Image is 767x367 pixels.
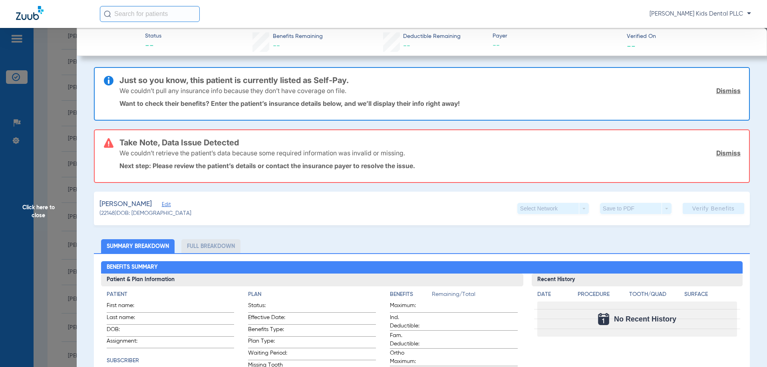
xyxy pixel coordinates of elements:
h4: Subscriber [107,357,234,365]
span: Verified On [627,32,754,41]
span: Status [145,32,161,40]
span: DOB: [107,325,146,336]
span: Maximum: [390,302,429,312]
span: [PERSON_NAME] Kids Dental PLLC [650,10,751,18]
li: Summary Breakdown [101,239,175,253]
span: Waiting Period: [248,349,287,360]
span: Payer [493,32,620,40]
a: Dismiss [716,149,741,157]
app-breakdown-title: Benefits [390,290,432,302]
p: We couldn’t retrieve the patient’s data because some required information was invalid or missing. [119,149,405,157]
h4: Plan [248,290,376,299]
span: -- [273,42,280,50]
span: Benefits Remaining [273,32,323,41]
span: Assignment: [107,337,146,348]
span: No Recent History [614,315,676,323]
h3: Recent History [532,274,743,286]
h4: Tooth/Quad [629,290,682,299]
img: info-icon [104,76,113,85]
app-breakdown-title: Procedure [578,290,626,302]
iframe: Chat Widget [727,329,767,367]
img: Zuub Logo [16,6,44,20]
input: Search for patients [100,6,200,22]
img: error-icon [104,138,113,148]
span: -- [145,41,161,52]
span: Last name: [107,313,146,324]
span: Edit [162,202,169,209]
span: Benefits Type: [248,325,287,336]
app-breakdown-title: Date [537,290,571,302]
h4: Procedure [578,290,626,299]
h3: Take Note, Data Issue Detected [119,139,741,147]
span: -- [403,42,410,50]
span: -- [493,41,620,51]
span: Fam. Deductible: [390,331,429,348]
span: (22148) DOB: [DEMOGRAPHIC_DATA] [99,209,191,218]
span: Plan Type: [248,337,287,348]
img: Calendar [598,313,609,325]
h3: Patient & Plan Information [101,274,523,286]
p: Next step: Please review the patient’s details or contact the insurance payer to resolve the issue. [119,162,741,170]
span: Effective Date: [248,313,287,324]
p: Want to check their benefits? Enter the patient’s insurance details below, and we’ll display thei... [119,99,741,107]
h4: Benefits [390,290,432,299]
li: Full Breakdown [181,239,240,253]
img: Search Icon [104,10,111,18]
p: We couldn’t pull any insurance info because they don’t have coverage on file. [119,87,346,95]
h3: Just so you know, this patient is currently listed as Self-Pay. [119,76,741,84]
span: Status: [248,302,287,312]
span: Deductible Remaining [403,32,461,41]
a: Dismiss [716,87,741,95]
span: -- [627,42,636,50]
span: Ind. Deductible: [390,313,429,330]
app-breakdown-title: Tooth/Quad [629,290,682,302]
span: Ortho Maximum: [390,349,429,366]
span: [PERSON_NAME] [99,199,152,209]
app-breakdown-title: Surface [684,290,737,302]
h2: Benefits Summary [101,261,743,274]
h4: Surface [684,290,737,299]
h4: Patient [107,290,234,299]
span: First name: [107,302,146,312]
span: Remaining/Total [432,290,518,302]
h4: Date [537,290,571,299]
